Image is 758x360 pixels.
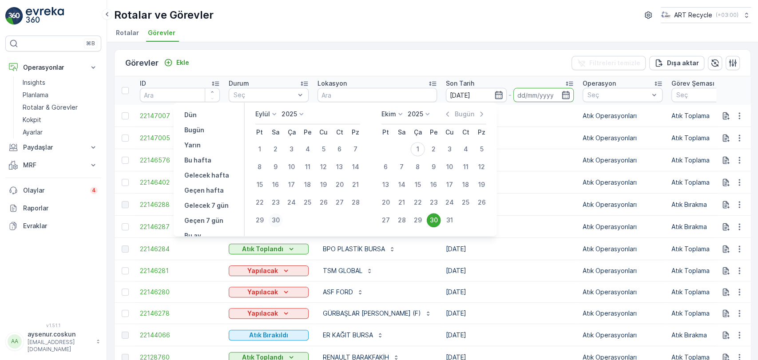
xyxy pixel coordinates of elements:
img: image_23.png [661,10,671,20]
p: MRF [23,161,83,170]
div: Toggle Row Selected [122,157,129,164]
input: dd/mm/yyyy [513,88,574,102]
div: Toggle Row Selected [122,332,129,339]
img: logo [5,7,23,25]
input: Ara [140,88,220,102]
div: 31 [443,213,457,227]
button: TSM GLOBAL [317,264,378,278]
p: Atık Operasyonları [583,178,663,187]
button: ART Recycle(+03:00) [661,7,751,23]
a: Evraklar [5,217,101,235]
p: Bugün [455,110,474,119]
button: Atık Bırakıldı [229,330,309,340]
p: Seç [234,91,295,99]
div: 22 [411,195,425,210]
p: Atık Operasyonları [583,200,663,209]
span: 22146288 [140,200,220,209]
div: 21 [349,178,363,192]
th: Cumartesi [458,124,474,140]
div: 19 [475,178,489,192]
p: Son Tarih [446,79,474,88]
p: Atık Toplama [671,266,751,275]
div: 19 [317,178,331,192]
div: 10 [443,160,457,174]
p: Filtreleri temizle [589,59,640,67]
button: Geçen 7 gün [181,215,227,226]
div: 8 [411,160,425,174]
p: Eylül [255,110,270,119]
a: 22147007 [140,111,220,120]
div: 16 [269,178,283,192]
p: Bugün [184,126,204,135]
a: 22146281 [140,266,220,275]
button: Gelecek hafta [181,170,233,181]
p: Görev Şeması [671,79,714,88]
button: GÜRBAŞLAR [PERSON_NAME] (F) [317,306,437,320]
div: 27 [379,213,393,227]
p: Ekle [176,58,189,67]
button: ASF FORD [317,285,369,299]
p: Bu ay [184,231,201,240]
p: - [508,90,512,100]
p: Ekim [381,110,396,119]
p: Atık Operasyonları [583,331,663,340]
td: [DATE] [441,171,578,194]
div: 10 [285,160,299,174]
div: 25 [459,195,473,210]
div: Toggle Row Selected [122,267,129,274]
p: Operasyon [583,79,616,88]
button: Bu ay [181,230,205,241]
div: 30 [269,213,283,227]
p: Atık Bırakma [671,222,751,231]
button: Gelecek 7 gün [181,200,232,211]
p: ID [140,79,146,88]
button: Yarın [181,140,204,150]
p: GÜRBAŞLAR [PERSON_NAME] (F) [323,309,421,318]
p: Atık Toplama [671,156,751,165]
span: 22144066 [140,331,220,340]
div: 7 [349,142,363,156]
div: 11 [459,160,473,174]
th: Pazartesi [378,124,394,140]
p: Evraklar [23,222,98,230]
th: Cuma [316,124,332,140]
div: 17 [443,178,457,192]
span: v 1.51.1 [5,323,101,328]
a: 22146576 [140,156,220,165]
p: Dün [184,111,197,119]
div: 7 [395,160,409,174]
p: aysenur.coskun [28,330,91,339]
td: [DATE] [441,324,578,346]
p: Atık Toplama [671,111,751,120]
div: 11 [301,160,315,174]
p: Bu hafta [184,156,211,165]
p: Atık Operasyonları [583,134,663,142]
div: 6 [379,160,393,174]
th: Salı [394,124,410,140]
div: 29 [253,213,267,227]
p: Atık Operasyonları [583,111,663,120]
span: 22147005 [140,134,220,142]
p: ⌘B [86,40,95,47]
div: 20 [333,178,347,192]
div: Toggle Row Selected [122,289,129,296]
p: Atık Bırakma [671,200,751,209]
div: 17 [285,178,299,192]
td: [DATE] [441,303,578,324]
div: 26 [475,195,489,210]
div: 1 [411,142,425,156]
td: [DATE] [441,127,578,149]
p: Seç [587,91,649,99]
button: BPO PLASTİK BURSA [317,242,401,256]
div: 5 [475,142,489,156]
div: 18 [459,178,473,192]
button: MRF [5,156,101,174]
p: Atık Toplandı [242,245,283,253]
div: AA [8,334,22,348]
a: Raporlar [5,199,101,217]
input: dd/mm/yyyy [446,88,507,102]
span: 22146287 [140,222,220,231]
a: Planlama [19,89,101,101]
